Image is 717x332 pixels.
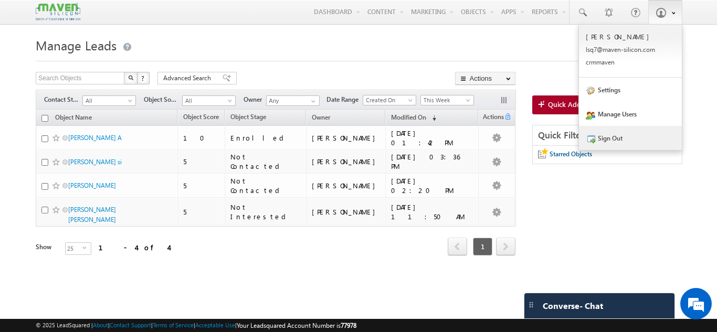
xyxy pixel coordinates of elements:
[93,322,108,328] a: About
[550,150,592,158] span: Starred Objects
[36,3,80,21] img: Custom Logo
[244,95,266,104] span: Owner
[36,242,57,252] div: Show
[479,111,504,125] span: Actions
[448,238,467,255] span: prev
[68,158,122,166] a: [PERSON_NAME] si
[183,96,233,105] span: All
[230,133,302,143] div: Enrolled
[532,95,681,114] a: Quick Add Student
[579,25,682,78] a: [PERSON_NAME] lsq7@maven-silicon.com crmmaven
[153,322,194,328] a: Terms of Service
[266,95,320,106] input: Type to Search
[68,181,116,189] a: [PERSON_NAME]
[428,114,436,122] span: (sorted descending)
[312,133,381,143] div: [PERSON_NAME]
[420,95,474,105] a: This Week
[312,181,381,190] div: [PERSON_NAME]
[473,238,492,255] span: 1
[36,37,117,53] span: Manage Leads
[183,113,219,121] span: Object Score
[391,128,473,147] div: [DATE] 01:42 PM
[586,32,675,41] p: [PERSON_NAME]
[326,95,363,104] span: Date Range
[496,238,515,255] span: next
[586,46,675,53] p: lsq7@ maven -sili con.c om
[44,95,82,104] span: Contact Stage
[579,126,682,150] a: Sign Out
[183,181,220,190] div: 5
[144,95,182,104] span: Object Source
[391,202,473,221] div: [DATE] 11:50 AM
[230,176,302,195] div: Not Contacted
[225,111,271,125] a: Object Stage
[182,95,236,106] a: All
[163,73,214,83] span: Advanced Search
[183,133,220,143] div: 10
[527,301,535,309] img: carter-drag
[143,258,191,272] em: Start Chat
[312,157,381,166] div: [PERSON_NAME]
[50,112,97,125] a: Object Name
[533,125,682,146] div: Quick Filters
[137,72,150,84] button: ?
[237,322,356,329] span: Your Leadsquared Account Number is
[341,322,356,329] span: 77978
[448,239,467,255] a: prev
[195,322,235,328] a: Acceptable Use
[14,97,192,249] textarea: Type your message and hit 'Enter'
[579,78,682,102] a: Settings
[305,96,319,106] a: Show All Items
[312,113,330,121] span: Owner
[55,55,176,69] div: Chat with us now
[66,243,82,254] span: 25
[172,5,197,30] div: Minimize live chat window
[110,322,151,328] a: Contact Support
[548,100,608,109] span: Quick Add Student
[363,95,413,105] span: Created On
[455,72,515,85] button: Actions
[82,95,136,106] a: All
[421,95,471,105] span: This Week
[36,320,356,330] span: © 2025 LeadSquared | | | | |
[178,111,224,125] a: Object Score
[183,157,220,166] div: 5
[230,152,302,171] div: Not Contacted
[83,96,133,105] span: All
[18,55,44,69] img: d_60004797649_company_0_60004797649
[99,241,168,253] div: 1 - 4 of 4
[128,75,133,80] img: Search
[386,111,441,125] a: Modified On (sorted descending)
[312,207,381,217] div: [PERSON_NAME]
[496,239,515,255] a: next
[230,113,266,121] span: Object Stage
[68,134,122,142] a: [PERSON_NAME] A
[41,115,48,122] input: Check all records
[391,152,473,171] div: [DATE] 03:36 PM
[141,73,146,82] span: ?
[68,206,116,223] a: [PERSON_NAME] [PERSON_NAME]
[391,113,426,121] span: Modified On
[363,95,416,105] a: Created On
[391,176,473,195] div: [DATE] 02:20 PM
[586,58,675,66] p: crmma ven
[543,301,603,310] span: Converse - Chat
[183,207,220,217] div: 5
[230,202,302,221] div: Not Interested
[82,245,91,250] span: select
[579,102,682,126] a: Manage Users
